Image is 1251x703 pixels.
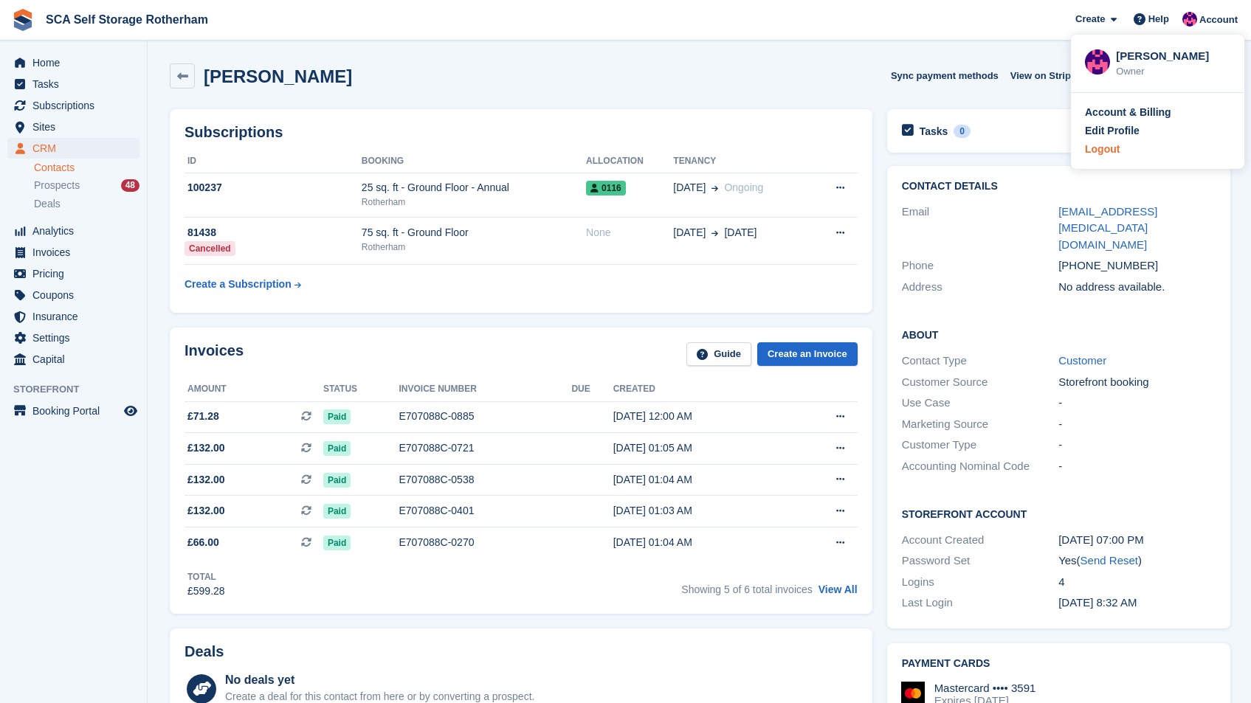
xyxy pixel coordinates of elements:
a: Edit Profile [1085,123,1230,139]
div: £599.28 [187,583,225,599]
a: Prospects 48 [34,178,139,193]
a: menu [7,221,139,241]
th: Tenancy [673,150,810,173]
a: Deals [34,196,139,212]
span: £132.00 [187,440,225,456]
a: Logout [1085,142,1230,157]
span: ( ) [1077,554,1142,567]
span: Paid [323,504,351,519]
a: menu [7,95,139,116]
h2: Subscriptions [185,124,858,141]
span: [DATE] [724,225,757,240]
a: [EMAIL_ADDRESS][MEDICAL_DATA][DOMAIN_NAME] [1058,205,1157,251]
span: Paid [323,473,351,488]
span: Ongoing [724,181,763,193]
span: Home [32,52,121,73]
th: Invoice number [399,378,572,401]
img: stora-icon-8386f47178a22dfd0bd8f6a31ec36ba5ce8667c1dd55bd0f319d3a0aa187defe.svg [12,9,34,31]
span: Coupons [32,285,121,305]
th: ID [185,150,362,173]
div: [DATE] 01:04 AM [613,472,789,488]
h2: Invoices [185,342,244,367]
div: Yes [1058,553,1216,569]
a: menu [7,349,139,370]
div: Mastercard •••• 3591 [934,682,1036,695]
a: View All [819,583,858,595]
div: [PERSON_NAME] [1116,48,1230,61]
a: Account & Billing [1085,105,1230,120]
a: SCA Self Storage Rotherham [40,7,214,32]
span: Subscriptions [32,95,121,116]
span: Capital [32,349,121,370]
div: E707088C-0538 [399,472,572,488]
th: Due [571,378,613,401]
div: - [1058,395,1216,412]
div: [DATE] 01:05 AM [613,440,789,456]
button: Sync payment methods [891,63,999,88]
div: Contact Type [902,353,1059,370]
a: menu [7,328,139,348]
span: Create [1075,12,1105,27]
div: Owner [1116,64,1230,79]
img: Sam Chapman [1182,12,1197,27]
th: Amount [185,378,323,401]
div: 0 [954,125,971,138]
div: Marketing Source [902,416,1059,433]
div: E707088C-0721 [399,440,572,456]
div: Use Case [902,395,1059,412]
div: E707088C-0270 [399,535,572,550]
span: Paid [323,409,351,424]
span: £132.00 [187,472,225,488]
div: [DATE] 07:00 PM [1058,532,1216,549]
a: Contacts [34,161,139,175]
div: Customer Source [902,374,1059,391]
a: Create an Invoice [757,342,858,367]
a: Customer [1058,354,1106,367]
span: Help [1148,12,1169,27]
span: [DATE] [673,180,706,195]
span: [DATE] [673,225,706,240]
a: Send Reset [1081,554,1138,567]
span: Tasks [32,74,121,94]
div: Accounting Nominal Code [902,458,1059,475]
a: menu [7,285,139,305]
div: 25 sq. ft - Ground Floor - Annual [362,180,586,195]
a: Guide [686,342,751,367]
span: Sites [32,117,121,137]
span: Storefront [13,382,147,397]
span: Pricing [32,263,121,284]
a: menu [7,242,139,263]
div: Password Set [902,553,1059,569]
div: Phone [902,257,1059,274]
div: [DATE] 12:00 AM [613,409,789,424]
a: menu [7,52,139,73]
div: 75 sq. ft - Ground Floor [362,225,586,240]
div: No address available. [1058,279,1216,296]
div: Rotherham [362,195,586,209]
time: 2025-08-02 07:32:08 UTC [1058,596,1137,609]
div: E707088C-0885 [399,409,572,424]
div: - [1058,458,1216,475]
span: Insurance [32,306,121,327]
div: [DATE] 01:04 AM [613,535,789,550]
div: Rotherham [362,240,586,254]
th: Allocation [586,150,673,173]
a: menu [7,74,139,94]
span: CRM [32,138,121,159]
div: Last Login [902,595,1059,612]
div: [PHONE_NUMBER] [1058,257,1216,274]
div: [DATE] 01:03 AM [613,503,789,519]
span: Paid [323,536,351,550]
div: Total [187,570,225,583]
span: Analytics [32,221,121,241]
h2: Payment cards [902,658,1216,670]
h2: [PERSON_NAME] [204,66,352,86]
a: View on Stripe [1004,63,1094,88]
div: Account & Billing [1085,105,1171,120]
a: menu [7,306,139,327]
span: Paid [323,441,351,456]
div: Email [902,204,1059,254]
th: Created [613,378,789,401]
span: £71.28 [187,409,219,424]
th: Status [323,378,399,401]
